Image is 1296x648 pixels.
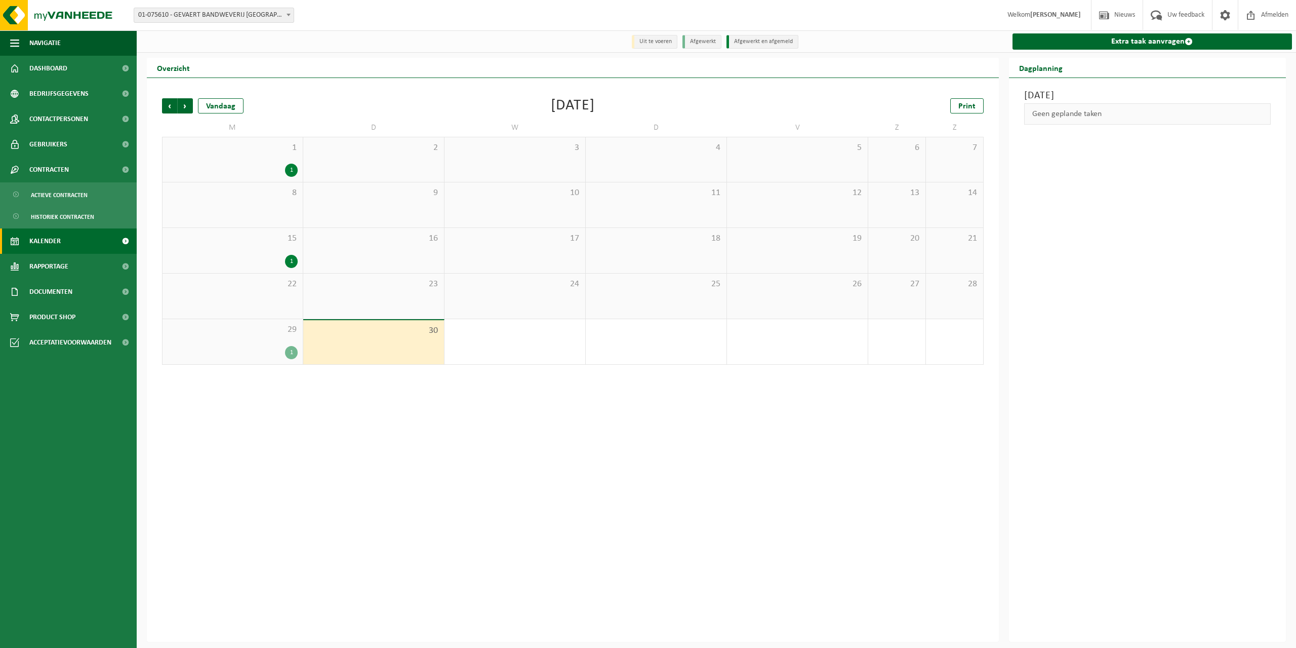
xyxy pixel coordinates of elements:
span: Documenten [29,279,72,304]
a: Print [950,98,984,113]
span: Contracten [29,157,69,182]
span: Volgende [178,98,193,113]
a: Actieve contracten [3,185,134,204]
h3: [DATE] [1024,88,1271,103]
span: 16 [308,233,439,244]
span: 01-075610 - GEVAERT BANDWEVERIJ NV - DEINZE [134,8,294,23]
div: [DATE] [551,98,595,113]
span: 23 [308,279,439,290]
span: 4 [591,142,721,154]
span: Contactpersonen [29,106,88,132]
a: Historiek contracten [3,207,134,226]
span: 26 [732,279,863,290]
span: 17 [450,233,580,244]
span: 10 [450,187,580,199]
span: 24 [450,279,580,290]
div: Vandaag [198,98,244,113]
span: Product Shop [29,304,75,330]
span: 13 [873,187,920,199]
div: 1 [285,164,298,177]
span: 30 [308,325,439,336]
span: 27 [873,279,920,290]
span: 22 [168,279,298,290]
span: Navigatie [29,30,61,56]
li: Afgewerkt [682,35,721,49]
span: 1 [168,142,298,154]
span: 2 [308,142,439,154]
span: 14 [931,187,978,199]
span: Print [958,102,976,110]
a: Extra taak aanvragen [1012,33,1292,50]
div: 1 [285,346,298,359]
span: 11 [591,187,721,199]
span: Bedrijfsgegevens [29,81,89,106]
td: Z [926,119,984,137]
span: Gebruikers [29,132,67,157]
span: Dashboard [29,56,67,81]
div: 1 [285,255,298,268]
span: Actieve contracten [31,185,88,205]
td: Z [868,119,926,137]
span: 12 [732,187,863,199]
span: 18 [591,233,721,244]
span: 01-075610 - GEVAERT BANDWEVERIJ NV - DEINZE [134,8,294,22]
td: M [162,119,303,137]
h2: Dagplanning [1009,58,1073,78]
span: 7 [931,142,978,154]
span: 25 [591,279,721,290]
span: Kalender [29,228,61,254]
span: Rapportage [29,254,68,279]
td: D [586,119,727,137]
td: W [444,119,586,137]
span: 8 [168,187,298,199]
div: Geen geplande taken [1024,103,1271,125]
span: Vorige [162,98,177,113]
span: 5 [732,142,863,154]
span: 3 [450,142,580,154]
span: 20 [873,233,920,244]
span: 21 [931,233,978,244]
span: 15 [168,233,298,244]
td: V [727,119,868,137]
span: 6 [873,142,920,154]
span: 29 [168,324,298,335]
li: Afgewerkt en afgemeld [726,35,798,49]
strong: [PERSON_NAME] [1030,11,1081,19]
span: Acceptatievoorwaarden [29,330,111,355]
li: Uit te voeren [632,35,677,49]
span: 19 [732,233,863,244]
span: 9 [308,187,439,199]
span: Historiek contracten [31,207,94,226]
h2: Overzicht [147,58,200,78]
span: 28 [931,279,978,290]
td: D [303,119,444,137]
